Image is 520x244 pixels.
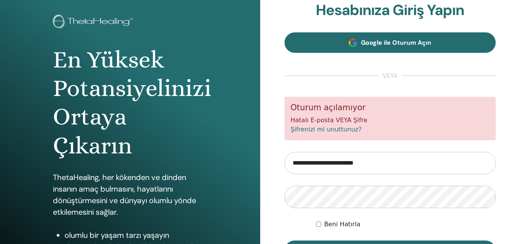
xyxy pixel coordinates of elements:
div: Beni süresiz olarak veya manuel olarak çıkış yapana kadar kimlik doğrulamalı tut [316,220,496,229]
font: Oturum açılamıyor [291,103,366,112]
a: Google ile Oturum Açın [285,32,496,53]
font: En Yüksek Potansiyelinizi Ortaya Çıkarın [53,46,211,159]
font: Beni Hatırla [324,220,361,228]
font: olumlu bir yaşam tarzı yaşayın [64,230,169,240]
font: Hatalı E-posta VEYA Şifre [291,116,368,124]
font: ThetaHealing, her kökenden ve dinden insanın amaç bulmasını, hayatlarını dönüştürmesini ve dünyay... [53,172,196,217]
font: Google ile Oturum Açın [361,39,431,47]
font: veya [383,72,398,80]
a: Şifrenizi mi unuttunuz? [291,126,362,133]
font: Hesabınıza Giriş Yapın [316,0,464,20]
